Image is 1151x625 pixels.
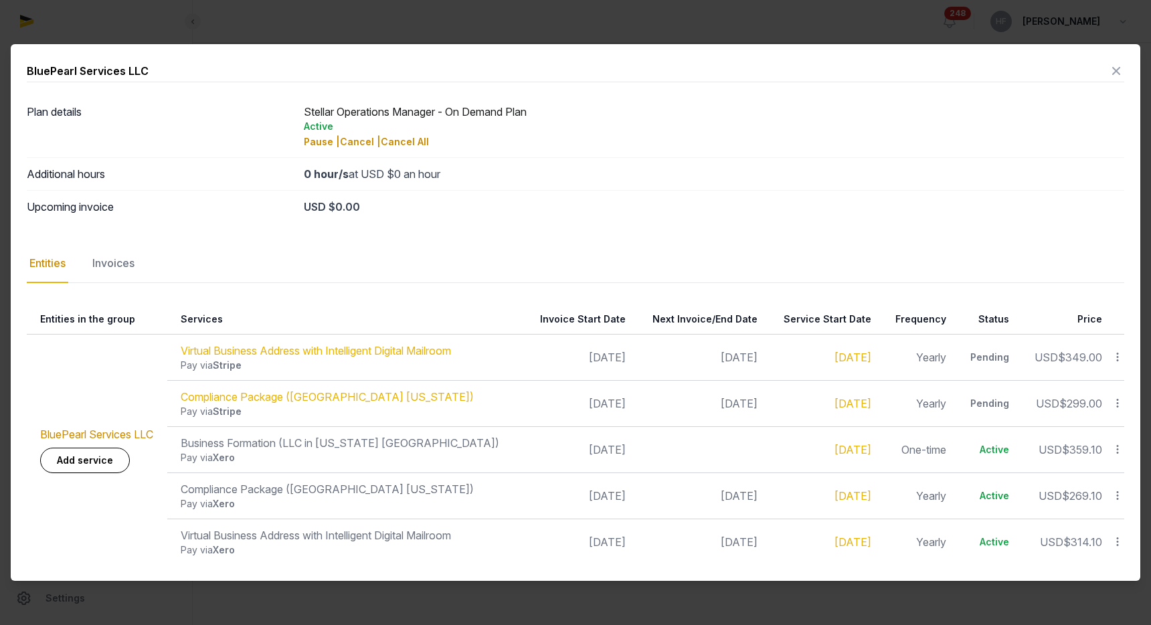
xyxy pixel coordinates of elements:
span: Stripe [213,359,242,371]
td: [DATE] [522,335,634,381]
a: Virtual Business Address with Intelligent Digital Mailroom [181,344,451,357]
strong: 0 hour/s [304,167,349,181]
span: USD [1040,535,1063,549]
dt: Plan details [27,104,293,149]
a: [DATE] [834,443,871,456]
div: Active [968,443,1009,456]
dt: Upcoming invoice [27,199,293,215]
td: One-time [879,427,955,473]
span: Xero [213,452,235,463]
td: Yearly [879,519,955,565]
span: $299.00 [1059,397,1102,410]
span: $359.10 [1062,443,1102,456]
span: [DATE] [721,351,758,364]
td: [DATE] [522,473,634,519]
div: Pay via [181,451,514,464]
div: Active [304,120,1124,133]
th: Frequency [879,304,955,335]
span: Cancel All [381,136,429,147]
td: Yearly [879,473,955,519]
span: [DATE] [721,489,758,503]
a: Add service [40,448,130,473]
a: BluePearl Services LLC [40,428,153,441]
span: Pause | [304,136,340,147]
span: USD [1039,443,1062,456]
th: Service Start Date [766,304,879,335]
div: Pending [968,351,1009,364]
th: Entities in the group [27,304,167,335]
span: Xero [213,498,235,509]
th: Next Invoice/End Date [634,304,766,335]
span: $349.00 [1058,351,1102,364]
span: [DATE] [721,535,758,549]
td: Yearly [879,335,955,381]
td: [DATE] [522,427,634,473]
a: [DATE] [834,397,871,410]
span: USD [1036,397,1059,410]
div: Pay via [181,359,514,372]
div: Active [968,489,1009,503]
span: $314.10 [1063,535,1102,549]
span: USD [1039,489,1062,503]
div: Entities [27,244,68,283]
span: Stripe [213,406,242,417]
div: Pending [968,397,1009,410]
th: Status [954,304,1017,335]
div: Stellar Operations Manager - On Demand Plan [304,104,1124,149]
span: Xero [213,544,235,555]
div: at USD $0 an hour [304,166,1124,182]
span: $269.10 [1062,489,1102,503]
div: USD $0.00 [304,199,1124,215]
div: Invoices [90,244,137,283]
th: Invoice Start Date [522,304,634,335]
div: Pay via [181,543,514,557]
div: Pay via [181,497,514,511]
nav: Tabs [27,244,1124,283]
dt: Additional hours [27,166,293,182]
div: Virtual Business Address with Intelligent Digital Mailroom [181,527,514,543]
div: Pay via [181,405,514,418]
a: [DATE] [834,489,871,503]
td: [DATE] [522,381,634,427]
a: Compliance Package ([GEOGRAPHIC_DATA] [US_STATE]) [181,390,474,404]
a: [DATE] [834,351,871,364]
span: Cancel | [340,136,381,147]
td: [DATE] [522,519,634,565]
th: Services [167,304,522,335]
div: Compliance Package ([GEOGRAPHIC_DATA] [US_STATE]) [181,481,514,497]
div: BluePearl Services LLC [27,63,149,79]
th: Price [1017,304,1110,335]
span: USD [1035,351,1058,364]
span: [DATE] [721,397,758,410]
div: Active [968,535,1009,549]
td: Yearly [879,381,955,427]
a: [DATE] [834,535,871,549]
div: Business Formation (LLC in [US_STATE] [GEOGRAPHIC_DATA]) [181,435,514,451]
